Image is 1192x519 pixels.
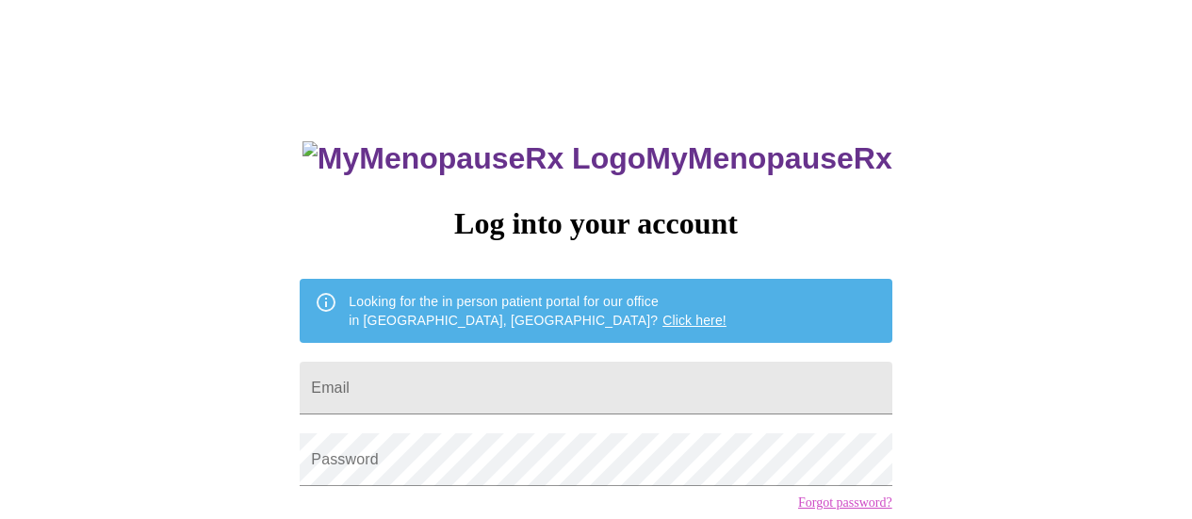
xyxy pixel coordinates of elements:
[349,284,727,337] div: Looking for the in person patient portal for our office in [GEOGRAPHIC_DATA], [GEOGRAPHIC_DATA]?
[302,141,645,176] img: MyMenopauseRx Logo
[302,141,892,176] h3: MyMenopauseRx
[300,206,891,241] h3: Log into your account
[662,313,727,328] a: Click here!
[798,495,892,511] a: Forgot password?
